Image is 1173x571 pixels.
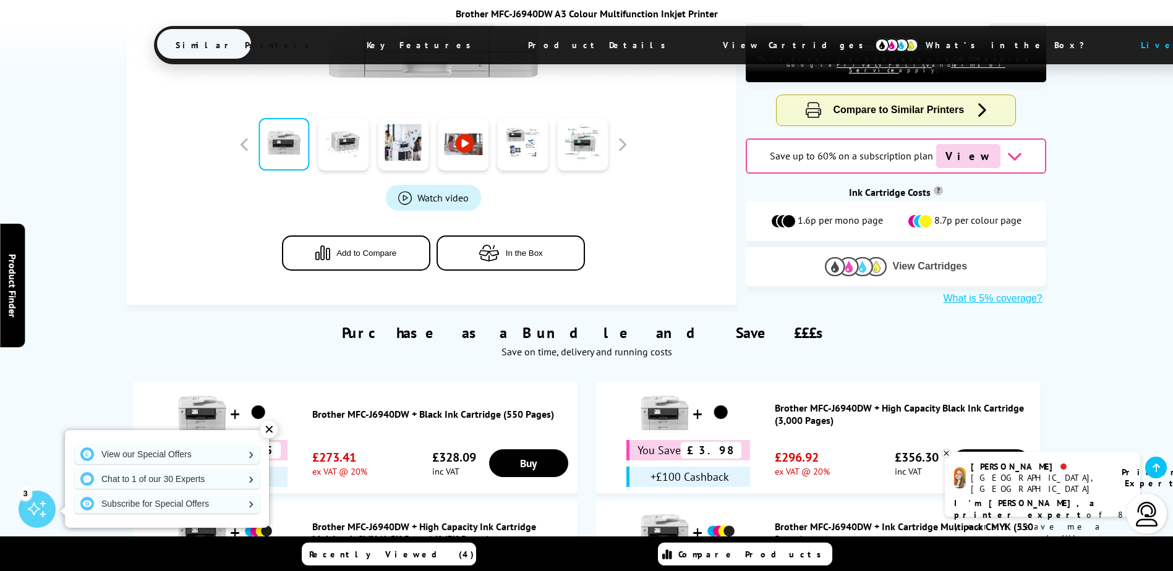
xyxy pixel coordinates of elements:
[386,185,481,211] a: Product_All_Videos
[243,516,274,547] img: Brother MFC-J6940DW + High Capacity Ink Cartridge Multipack CMY (1.5K Pages) K (3K Pages)
[954,497,1098,520] b: I'm [PERSON_NAME], a printer expert
[74,469,260,489] a: Chat to 1 of our 30 Experts
[895,465,939,477] span: inc VAT
[706,397,736,428] img: Brother MFC-J6940DW + High Capacity Black Ink Cartridge (3,000 Pages)
[951,449,1030,477] a: Buy
[243,397,274,428] img: Brother MFC-J6940DW + Black Ink Cartridge (550 Pages)
[282,235,430,271] button: Add to Compare
[875,38,918,52] img: cmyk-icon.svg
[127,305,1046,364] div: Purchase as a Bundle and Save £££s
[755,256,1037,277] button: View Cartridges
[706,516,736,547] img: Brother MFC-J6940DW + Ink Cartridge Multipack CMYK (550 Pages)
[775,520,1034,545] a: Brother MFC-J6940DW + Ink Cartridge Multipack CMYK (550 Pages)
[640,388,689,438] img: Brother MFC-J6940DW + High Capacity Black Ink Cartridge (3,000 Pages)
[775,449,830,465] span: £296.92
[936,144,1000,168] span: View
[506,248,543,258] span: In the Box
[177,388,227,438] img: Brother MFC-J6940DW + Black Ink Cartridge (550 Pages)
[746,186,1046,198] div: Ink Cartridge Costs
[834,104,965,115] span: Compare to Similar Printers
[432,449,476,465] span: £328.09
[312,449,367,465] span: £273.41
[1135,502,1159,527] img: user-headset-light.svg
[954,497,1131,556] p: of 8 years! Leave me a message and I'll respond ASAP
[704,29,894,61] span: View Cartridges
[142,345,1030,358] div: Save on time, delivery and running costs
[954,467,966,489] img: amy-livechat.png
[893,261,968,272] span: View Cartridges
[934,214,1022,229] span: 8.7p per colour page
[309,549,474,560] span: Recently Viewed (4)
[678,549,828,560] span: Compare Products
[74,444,260,464] a: View our Special Offers
[417,192,469,204] span: Watch video
[437,235,585,271] button: In the Box
[336,248,396,258] span: Add to Compare
[489,449,568,477] a: Buy
[940,292,1046,305] button: What is 5% coverage?
[907,30,1115,60] span: What’s in the Box?
[312,408,571,420] a: Brother MFC-J6940DW + Black Ink Cartridge (550 Pages)
[312,520,571,545] a: Brother MFC-J6940DW + High Capacity Ink Cartridge Multipack CMY (1.5K Pages) K (3K Pages)
[312,465,367,477] span: ex VAT @ 20%
[177,507,227,556] img: Brother MFC-J6940DW + High Capacity Ink Cartridge Multipack CMY (1.5K Pages) K (3K Pages)
[74,494,260,514] a: Subscribe for Special Offers
[432,465,476,477] span: inc VAT
[775,465,830,477] span: ex VAT @ 20%
[775,402,1034,426] a: Brother MFC-J6940DW + High Capacity Black Ink Cartridge (3,000 Pages)
[825,257,887,276] img: Cartridges
[626,440,750,460] div: You Save
[640,507,689,556] img: Brother MFC-J6940DW + Ink Cartridge Multipack CMYK (550 Pages)
[626,467,750,487] div: +£100 Cashback
[154,7,1020,20] div: Brother MFC-J6940DW A3 Colour Multifunction Inkjet Printer
[6,254,19,318] span: Product Finder
[658,543,832,565] a: Compare Products
[770,150,933,162] span: Save up to 60% on a subscription plan
[19,486,32,500] div: 3
[971,461,1106,472] div: [PERSON_NAME]
[971,472,1106,494] div: [GEOGRAPHIC_DATA], [GEOGRAPHIC_DATA]
[798,214,883,229] span: 1.6p per mono page
[681,442,741,459] span: £3.98
[934,186,943,195] sup: Cost per page
[157,30,335,60] span: Similar Printers
[510,30,691,60] span: Product Details
[895,449,939,465] span: £356.30
[777,95,1015,125] button: Compare to Similar Printers
[302,543,476,565] a: Recently Viewed (4)
[348,30,496,60] span: Key Features
[260,421,278,438] div: ✕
